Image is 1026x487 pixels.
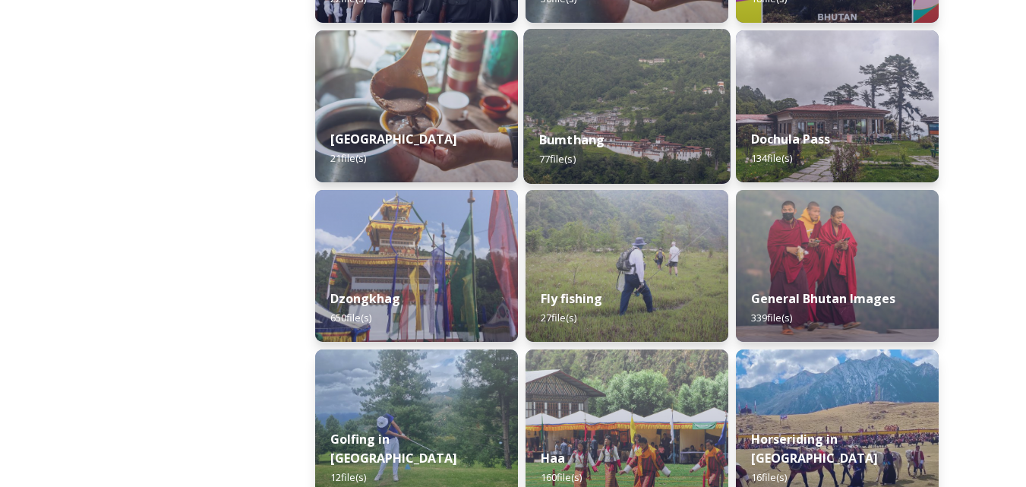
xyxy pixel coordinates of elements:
[541,290,602,307] strong: Fly fishing
[541,450,565,466] strong: Haa
[751,131,830,147] strong: Dochula Pass
[751,431,878,466] strong: Horseriding in [GEOGRAPHIC_DATA]
[539,152,576,166] span: 77 file(s)
[526,190,728,342] img: by%2520Ugyen%2520Wangchuk14.JPG
[330,431,457,466] strong: Golfing in [GEOGRAPHIC_DATA]
[751,290,895,307] strong: General Bhutan Images
[330,470,366,484] span: 12 file(s)
[523,29,730,184] img: Bumthang%2520180723%2520by%2520Amp%2520Sripimanwat-20.jpg
[751,311,792,324] span: 339 file(s)
[330,311,371,324] span: 650 file(s)
[539,131,605,148] strong: Bumthang
[330,131,457,147] strong: [GEOGRAPHIC_DATA]
[330,151,366,165] span: 21 file(s)
[736,30,939,182] img: 2022-10-01%252011.41.43.jpg
[330,290,400,307] strong: Dzongkhag
[315,190,518,342] img: Festival%2520Header.jpg
[541,470,582,484] span: 160 file(s)
[751,470,787,484] span: 16 file(s)
[736,190,939,342] img: MarcusWestbergBhutanHiRes-23.jpg
[541,311,576,324] span: 27 file(s)
[315,30,518,182] img: Bumdeling%2520090723%2520by%2520Amp%2520Sripimanwat-4%25202.jpg
[751,151,792,165] span: 134 file(s)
